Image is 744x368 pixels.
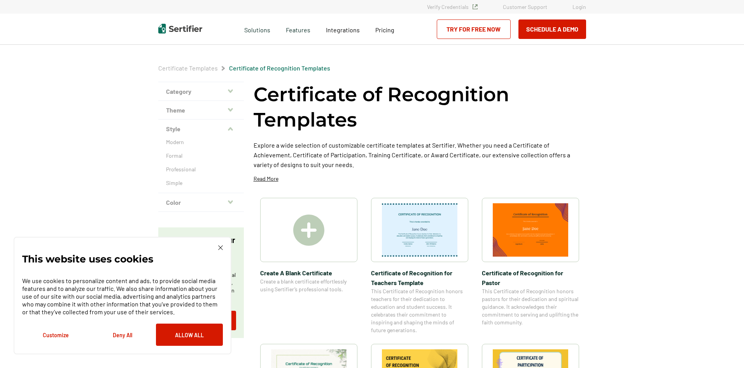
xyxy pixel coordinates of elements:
img: Create A Blank Certificate [293,215,324,246]
span: Create A Blank Certificate [260,268,357,278]
a: Modern [166,138,236,146]
span: This Certificate of Recognition honors pastors for their dedication and spiritual guidance. It ac... [482,287,579,326]
button: Style [158,120,244,138]
a: Certificate Templates [158,64,218,72]
a: Verify Credentials [427,4,478,10]
span: Integrations [326,26,360,33]
a: Certificate of Recognition for Teachers TemplateCertificate of Recognition for Teachers TemplateT... [371,198,468,334]
div: Style [158,138,244,193]
img: Verified [473,4,478,9]
span: Solutions [244,24,270,34]
button: Allow All [156,324,223,346]
button: Deny All [89,324,156,346]
img: Sertifier | Digital Credentialing Platform [158,24,202,33]
iframe: Chat Widget [705,331,744,368]
p: We use cookies to personalize content and ads, to provide social media features and to analyze ou... [22,277,223,316]
span: Certificate of Recognition for Teachers Template [371,268,468,287]
span: This Certificate of Recognition honors teachers for their dedication to education and student suc... [371,287,468,334]
a: Try for Free Now [437,19,511,39]
a: Simple [166,179,236,187]
h1: Certificate of Recognition Templates [254,82,586,132]
div: Breadcrumb [158,64,330,72]
p: Explore a wide selection of customizable certificate templates at Sertifier. Whether you need a C... [254,140,586,169]
a: Pricing [375,24,394,34]
button: Category [158,82,244,101]
a: Integrations [326,24,360,34]
button: Theme [158,101,244,120]
button: Color [158,193,244,212]
a: Professional [166,166,236,173]
a: Certificate of Recognition for PastorCertificate of Recognition for PastorThis Certificate of Rec... [482,198,579,334]
span: Features [286,24,310,34]
a: Certificate of Recognition Templates [229,64,330,72]
p: Read More [254,175,278,183]
img: Cookie Popup Close [218,245,223,250]
span: Certificate of Recognition for Pastor [482,268,579,287]
p: This website uses cookies [22,255,153,263]
button: Customize [22,324,89,346]
p: Want to create your own design? [166,235,236,255]
a: Formal [166,152,236,160]
span: Pricing [375,26,394,33]
img: Certificate of Recognition for Teachers Template [382,203,457,257]
button: Schedule a Demo [518,19,586,39]
a: Customer Support [503,4,547,10]
a: Login [572,4,586,10]
span: Create a blank certificate effortlessly using Sertifier’s professional tools. [260,278,357,293]
img: Certificate of Recognition for Pastor [493,203,568,257]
